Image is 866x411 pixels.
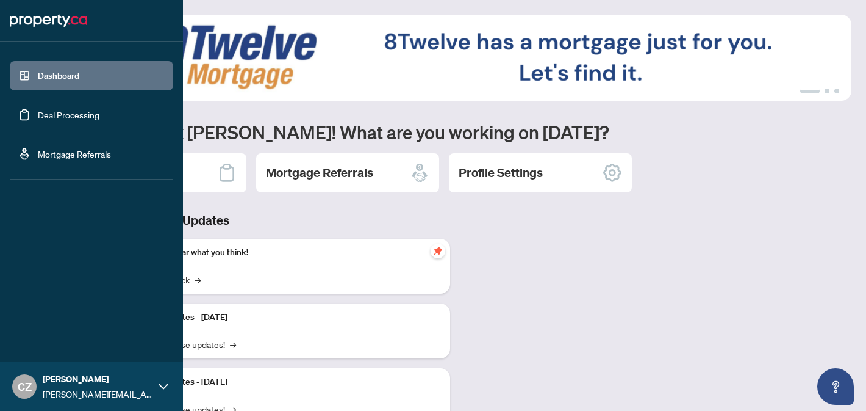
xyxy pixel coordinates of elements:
[38,70,79,81] a: Dashboard
[817,368,854,405] button: Open asap
[38,148,111,159] a: Mortgage Referrals
[266,164,373,181] h2: Mortgage Referrals
[195,273,201,286] span: →
[18,378,32,395] span: CZ
[128,376,440,389] p: Platform Updates - [DATE]
[63,120,851,144] h1: Welcome back [PERSON_NAME]! What are you working on [DATE]?
[128,311,440,324] p: Platform Updates - [DATE]
[63,212,450,229] h3: Brokerage & Industry Updates
[825,89,829,93] button: 2
[230,338,236,351] span: →
[43,387,152,401] span: [PERSON_NAME][EMAIL_ADDRESS][DOMAIN_NAME]
[459,164,543,181] h2: Profile Settings
[834,89,839,93] button: 3
[128,246,440,260] p: We want to hear what you think!
[38,109,99,120] a: Deal Processing
[63,15,851,101] img: Slide 0
[800,89,820,93] button: 1
[10,11,87,31] img: logo
[431,244,445,258] span: pushpin
[43,373,152,386] span: [PERSON_NAME]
